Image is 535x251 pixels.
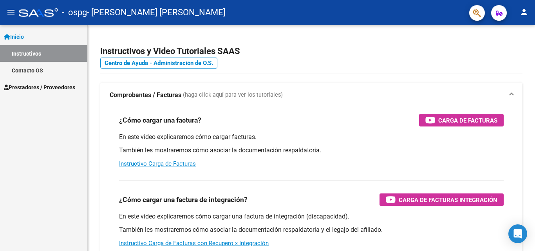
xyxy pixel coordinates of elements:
[119,146,504,155] p: También les mostraremos cómo asociar la documentación respaldatoria.
[110,91,181,99] strong: Comprobantes / Facturas
[438,116,497,125] span: Carga de Facturas
[87,4,226,21] span: - [PERSON_NAME] [PERSON_NAME]
[183,91,283,99] span: (haga click aquí para ver los tutoriales)
[100,58,217,69] a: Centro de Ayuda - Administración de O.S.
[119,194,248,205] h3: ¿Cómo cargar una factura de integración?
[380,193,504,206] button: Carga de Facturas Integración
[119,226,504,234] p: También les mostraremos cómo asociar la documentación respaldatoria y el legajo del afiliado.
[119,160,196,167] a: Instructivo Carga de Facturas
[399,195,497,205] span: Carga de Facturas Integración
[4,33,24,41] span: Inicio
[519,7,529,17] mat-icon: person
[100,44,522,59] h2: Instructivos y Video Tutoriales SAAS
[419,114,504,126] button: Carga de Facturas
[100,83,522,108] mat-expansion-panel-header: Comprobantes / Facturas (haga click aquí para ver los tutoriales)
[119,133,504,141] p: En este video explicaremos cómo cargar facturas.
[119,115,201,126] h3: ¿Cómo cargar una factura?
[119,240,269,247] a: Instructivo Carga de Facturas con Recupero x Integración
[508,224,527,243] div: Open Intercom Messenger
[6,7,16,17] mat-icon: menu
[4,83,75,92] span: Prestadores / Proveedores
[62,4,87,21] span: - ospg
[119,212,504,221] p: En este video explicaremos cómo cargar una factura de integración (discapacidad).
